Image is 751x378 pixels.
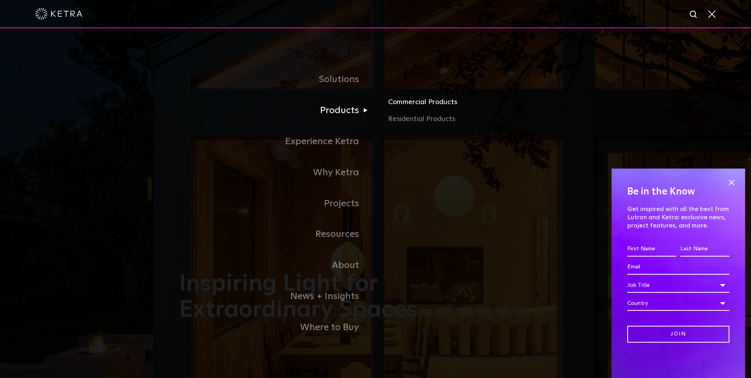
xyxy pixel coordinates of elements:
[179,281,375,312] a: News + Insights
[35,8,82,20] img: ketra-logo-2019-white
[627,184,729,199] h4: Be in the Know
[179,95,375,126] a: Products
[627,260,729,275] input: Email
[627,326,729,343] input: Join
[627,205,729,229] p: Get inspired with all the best from Lutron and Ketra: exclusive news, project features, and more.
[388,96,572,114] a: Commercial Products
[179,219,375,250] a: Resources
[689,10,699,20] img: search icon
[179,64,375,95] a: Solutions
[627,242,676,257] input: First Name
[680,242,729,257] input: Last Name
[179,250,375,281] a: About
[627,278,729,293] div: Job Title
[388,114,572,125] a: Residential Products
[179,312,375,343] a: Where to Buy
[179,64,572,343] div: Navigation Menu
[627,296,729,311] div: Country
[179,188,375,219] a: Projects
[179,157,375,188] a: Why Ketra
[179,126,375,157] a: Experience Ketra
